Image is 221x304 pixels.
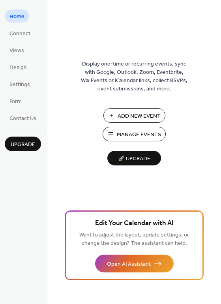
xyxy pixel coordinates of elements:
[5,111,41,124] a: Contact Us
[107,151,161,165] button: 🚀 Upgrade
[95,218,174,229] span: Edit Your Calendar with AI
[103,108,165,123] button: Add New Event
[9,13,24,21] span: Home
[95,255,174,272] button: Open AI Assistant
[9,81,30,89] span: Settings
[107,260,151,268] span: Open AI Assistant
[118,112,161,120] span: Add New Event
[9,64,27,72] span: Design
[9,47,24,55] span: Views
[117,131,161,139] span: Manage Events
[11,141,35,149] span: Upgrade
[5,26,35,39] a: Connect
[112,154,156,164] span: 🚀 Upgrade
[5,94,26,107] a: Form
[5,43,29,56] a: Views
[9,30,30,38] span: Connect
[5,77,35,90] a: Settings
[103,127,166,141] button: Manage Events
[9,98,22,106] span: Form
[9,114,36,123] span: Contact Us
[5,60,32,73] a: Design
[79,230,189,249] span: Want to adjust the layout, update settings, or change the design? The assistant can help.
[81,60,187,93] span: Display one-time or recurring events, sync with Google, Outlook, Zoom, Eventbrite, Wix Events or ...
[5,137,41,151] button: Upgrade
[5,9,29,23] a: Home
